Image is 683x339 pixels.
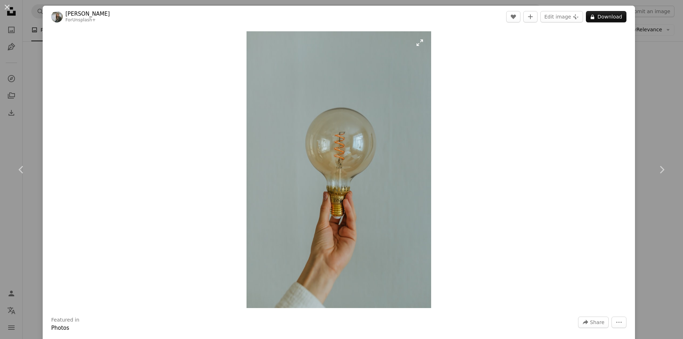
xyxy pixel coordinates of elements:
img: Go to Daiga Ellaby's profile [51,11,63,22]
a: Unsplash+ [72,17,96,22]
h3: Featured in [51,317,79,324]
a: Photos [51,325,69,331]
button: Zoom in on this image [247,31,431,308]
button: Add to Collection [523,11,538,22]
button: Share this image [578,317,609,328]
button: Download [586,11,626,22]
span: Share [590,317,604,328]
a: Next [640,136,683,204]
button: Edit image [540,11,583,22]
img: a person holding a light bulb in their hand [247,31,431,308]
button: Like [506,11,520,22]
button: More Actions [611,317,626,328]
div: For [65,17,110,23]
a: [PERSON_NAME] [65,10,110,17]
